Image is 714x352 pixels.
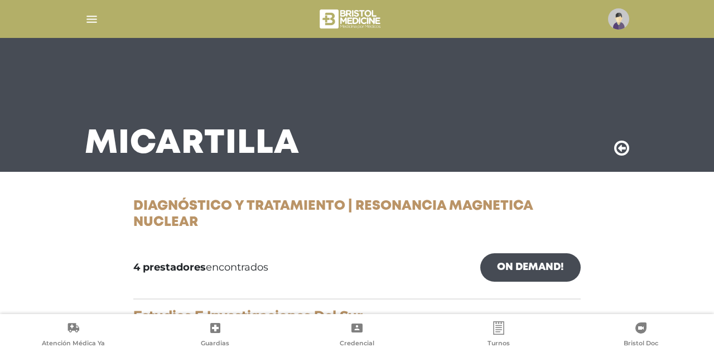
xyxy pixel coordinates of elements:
span: Bristol Doc [624,339,658,349]
span: Atención Médica Ya [42,339,105,349]
h1: Diagnóstico y Tratamiento | Resonancia Magnetica Nuclear [133,199,581,231]
h3: Mi Cartilla [85,129,300,158]
span: Turnos [488,339,510,349]
span: encontrados [133,260,268,275]
img: bristol-medicine-blanco.png [318,6,384,32]
a: Credencial [286,321,428,350]
img: Cober_menu-lines-white.svg [85,12,99,26]
a: Atención Médica Ya [2,321,144,350]
span: Guardias [201,339,229,349]
span: Credencial [340,339,374,349]
a: Guardias [144,321,286,350]
a: Bristol Doc [570,321,712,350]
h4: Estudios E Investigaciones Del Sur [133,308,581,325]
a: Turnos [428,321,570,350]
b: 4 prestadores [133,261,206,273]
img: profile-placeholder.svg [608,8,629,30]
a: On Demand! [480,253,581,282]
